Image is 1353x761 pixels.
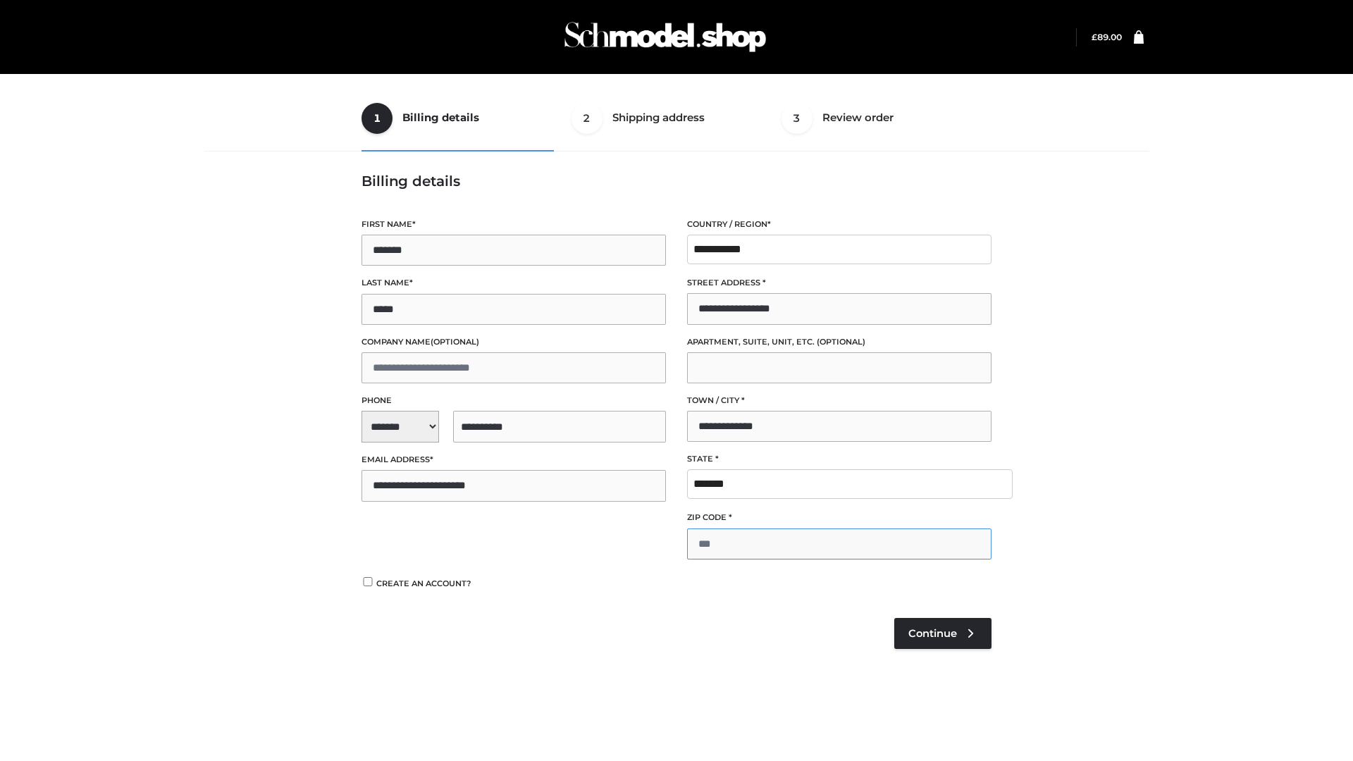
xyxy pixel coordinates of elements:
label: Last name [362,276,666,290]
label: First name [362,218,666,231]
label: Country / Region [687,218,991,231]
label: Email address [362,453,666,466]
input: Create an account? [362,577,374,586]
img: Schmodel Admin 964 [560,9,771,65]
bdi: 89.00 [1092,32,1122,42]
label: Street address [687,276,991,290]
span: Create an account? [376,579,471,588]
label: ZIP Code [687,511,991,524]
a: Continue [894,618,991,649]
span: (optional) [817,337,865,347]
label: Apartment, suite, unit, etc. [687,335,991,349]
a: £89.00 [1092,32,1122,42]
label: Phone [362,394,666,407]
label: State [687,452,991,466]
label: Company name [362,335,666,349]
span: £ [1092,32,1097,42]
span: (optional) [431,337,479,347]
label: Town / City [687,394,991,407]
span: Continue [908,627,957,640]
h3: Billing details [362,173,991,190]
